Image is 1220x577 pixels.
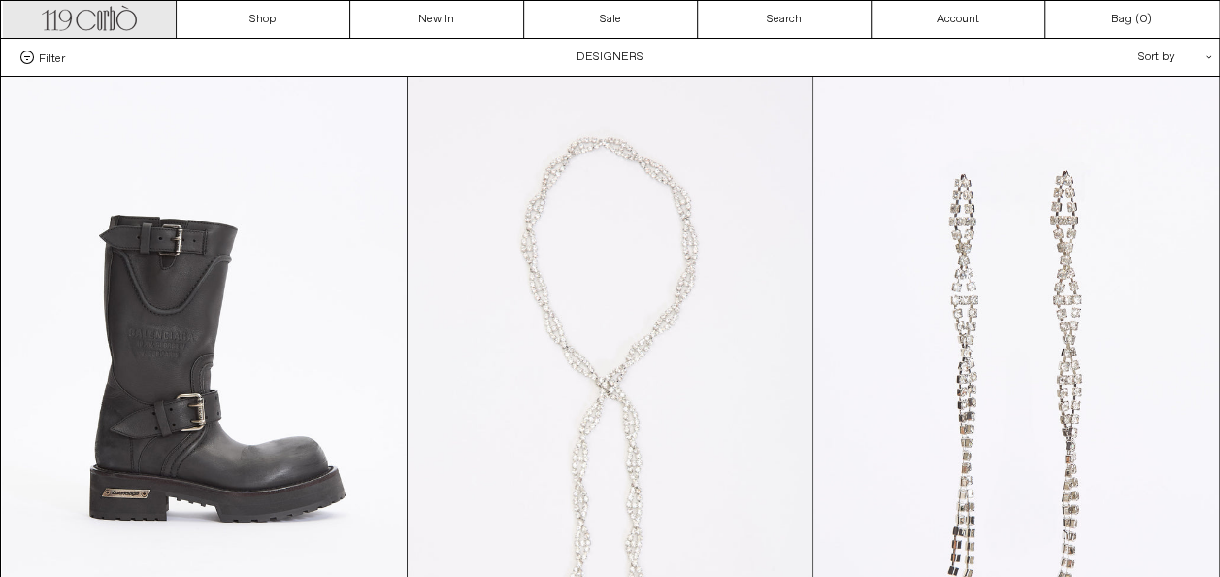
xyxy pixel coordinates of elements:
[1045,1,1219,38] a: Bag ()
[524,1,698,38] a: Sale
[177,1,350,38] a: Shop
[350,1,524,38] a: New In
[872,1,1045,38] a: Account
[1139,12,1147,27] span: 0
[1025,39,1200,76] div: Sort by
[39,51,65,64] span: Filter
[698,1,872,38] a: Search
[1139,11,1152,28] span: )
